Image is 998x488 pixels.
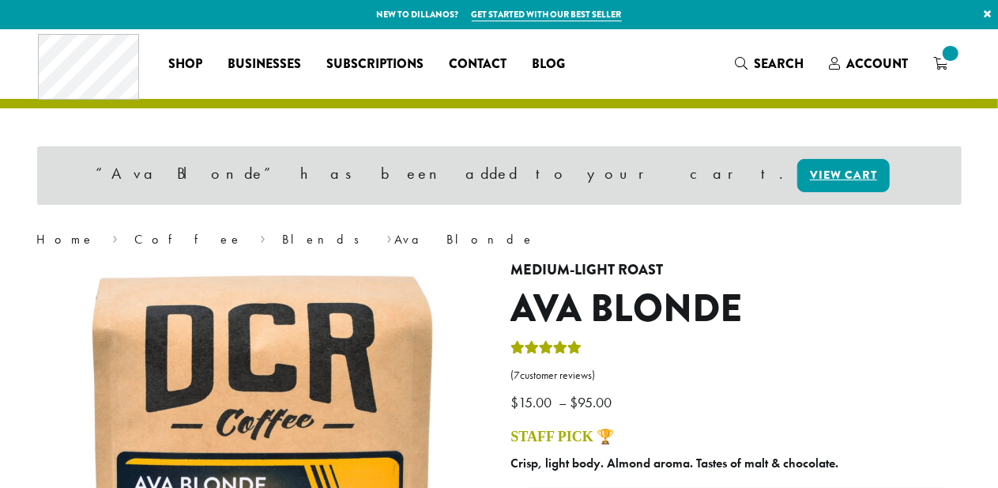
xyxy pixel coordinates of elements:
h1: Ava Blonde [511,286,962,332]
span: Shop [168,55,202,74]
a: Coffee [134,231,243,248]
span: $ [571,393,578,411]
a: Get started with our best seller [472,8,622,21]
a: Blends [282,231,370,248]
div: “Ava Blonde” has been added to your cart. [37,146,962,205]
b: Crisp, light body. Almond aroma. Tastes of malt & chocolate. [511,455,839,471]
div: Rated 5.00 out of 5 [511,339,582,362]
span: Blog [532,55,565,74]
a: STAFF PICK 🏆 [511,429,615,444]
a: View cart [797,159,890,192]
span: › [112,225,118,249]
h4: Medium-Light Roast [511,262,962,279]
bdi: 15.00 [511,393,556,411]
span: $ [511,393,519,411]
a: Search [723,51,817,77]
span: Businesses [228,55,301,74]
span: Subscriptions [326,55,424,74]
a: (7customer reviews) [511,368,962,384]
a: Shop [156,51,215,77]
span: › [260,225,266,249]
span: Account [847,55,909,73]
nav: Breadcrumb [37,230,962,249]
span: Search [755,55,804,73]
span: › [386,225,392,249]
a: Home [37,231,96,248]
span: Contact [449,55,507,74]
span: 7 [514,369,521,382]
span: – [559,393,567,411]
bdi: 95.00 [571,393,616,411]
